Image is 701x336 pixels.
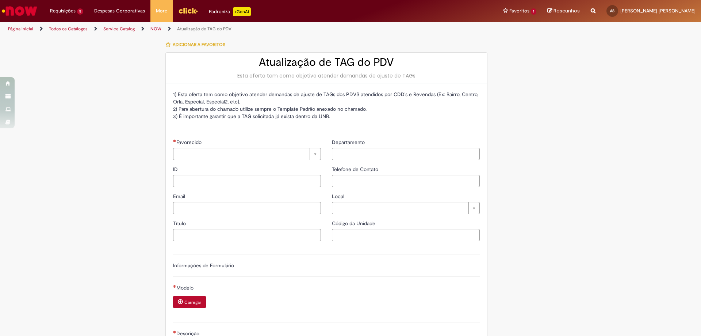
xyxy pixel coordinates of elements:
[173,175,321,187] input: ID
[184,299,201,305] small: Carregar
[173,148,321,160] a: Limpar campo Favorecido
[173,331,176,333] span: Necessários
[173,72,480,79] div: Esta oferta tem como objetivo atender demandas de ajuste de TAGs
[553,7,580,14] span: Rascunhos
[150,26,161,32] a: NOW
[332,220,377,227] span: Código da Unidade
[173,296,206,308] button: Carregar anexo de Modelo Required
[173,220,187,227] span: Título
[173,193,187,200] span: Email
[233,7,251,16] p: +GenAi
[165,37,229,52] button: Adicionar a Favoritos
[332,202,480,214] a: Limpar campo Local
[173,229,321,241] input: Título
[173,91,480,120] p: 1) Esta oferta tem como objetivo atender demandas de ajuste de TAGs dos PDVS atendidos por CDD's ...
[209,7,251,16] div: Padroniza
[610,8,614,13] span: AS
[509,7,529,15] span: Favoritos
[178,5,198,16] img: click_logo_yellow_360x200.png
[332,139,366,146] span: Departamento
[173,139,176,142] span: Necessários
[531,8,536,15] span: 1
[332,148,480,160] input: Departamento
[332,229,480,241] input: Código da Unidade
[5,22,462,36] ul: Trilhas de página
[173,262,234,269] label: Informações de Formulário
[94,7,145,15] span: Despesas Corporativas
[332,193,346,200] span: Local
[176,284,195,291] span: Modelo
[173,202,321,214] input: Email
[547,8,580,15] a: Rascunhos
[173,42,225,48] span: Adicionar a Favoritos
[332,175,480,187] input: Telefone de Contato
[49,26,88,32] a: Todos os Catálogos
[77,8,83,15] span: 5
[8,26,33,32] a: Página inicial
[103,26,135,32] a: Service Catalog
[156,7,167,15] span: More
[173,285,176,288] span: Necessários
[177,26,231,32] a: Atualização de TAG do PDV
[332,166,380,173] span: Telefone de Contato
[173,166,179,173] span: ID
[1,4,38,18] img: ServiceNow
[620,8,696,14] span: [PERSON_NAME] [PERSON_NAME]
[50,7,76,15] span: Requisições
[176,139,203,146] span: Necessários - Favorecido
[173,56,480,68] h2: Atualização de TAG do PDV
